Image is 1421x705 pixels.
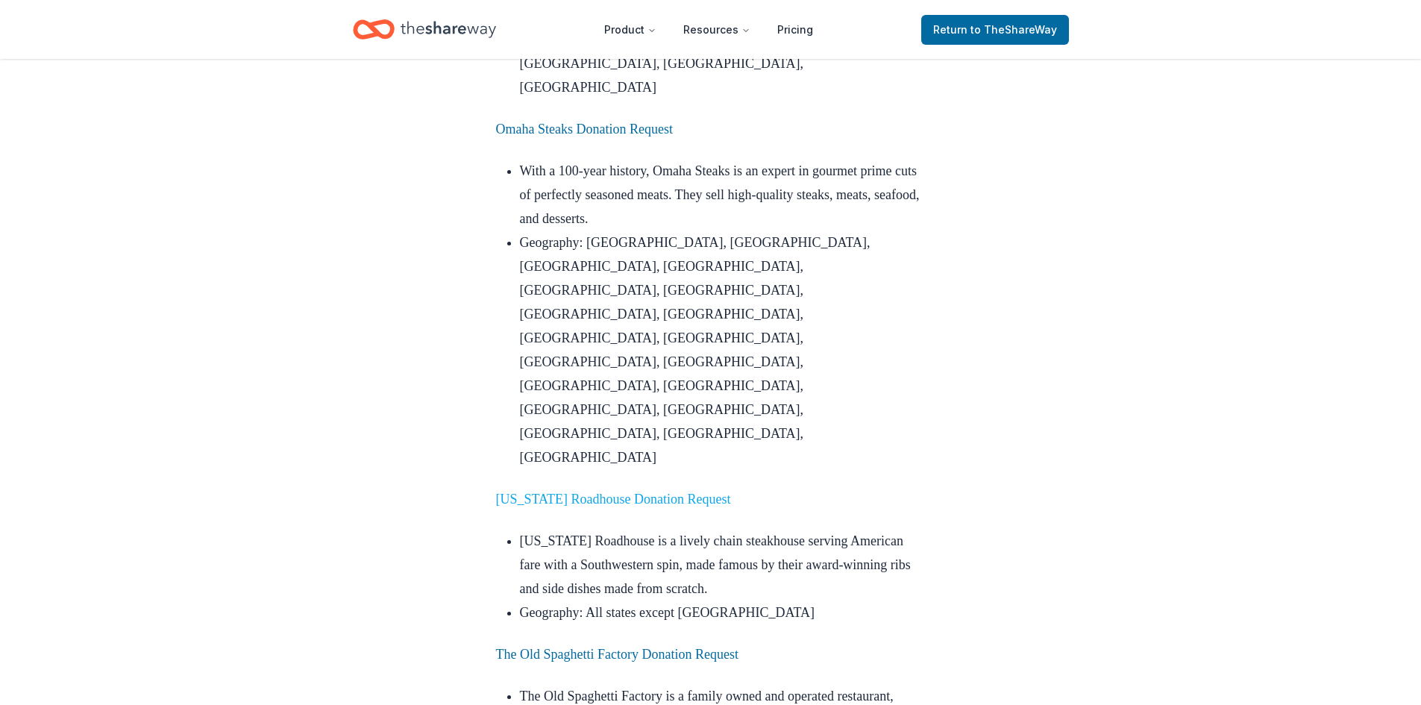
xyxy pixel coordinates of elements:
li: Geography: [GEOGRAPHIC_DATA], [GEOGRAPHIC_DATA], [GEOGRAPHIC_DATA], [GEOGRAPHIC_DATA], [GEOGRAPHI... [520,231,926,469]
li: With a 100-year history, Omaha Steaks is an expert in gourmet prime cuts of perfectly seasoned me... [520,159,926,231]
a: Omaha Steaks Donation Request [496,122,673,137]
li: Geography: All states except [GEOGRAPHIC_DATA] [520,601,926,624]
a: [US_STATE] Roadhouse Donation Request [496,492,731,507]
a: Pricing [765,15,825,45]
a: Home [353,12,496,47]
button: Product [592,15,668,45]
a: Returnto TheShareWay [921,15,1069,45]
span: to TheShareWay [970,23,1057,36]
a: The Old Spaghetti Factory Donation Request [496,647,738,662]
nav: Main [592,12,825,47]
button: Resources [671,15,762,45]
li: [US_STATE] Roadhouse is a lively chain steakhouse serving American fare with a Southwestern spin,... [520,529,926,601]
span: Return [933,21,1057,39]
